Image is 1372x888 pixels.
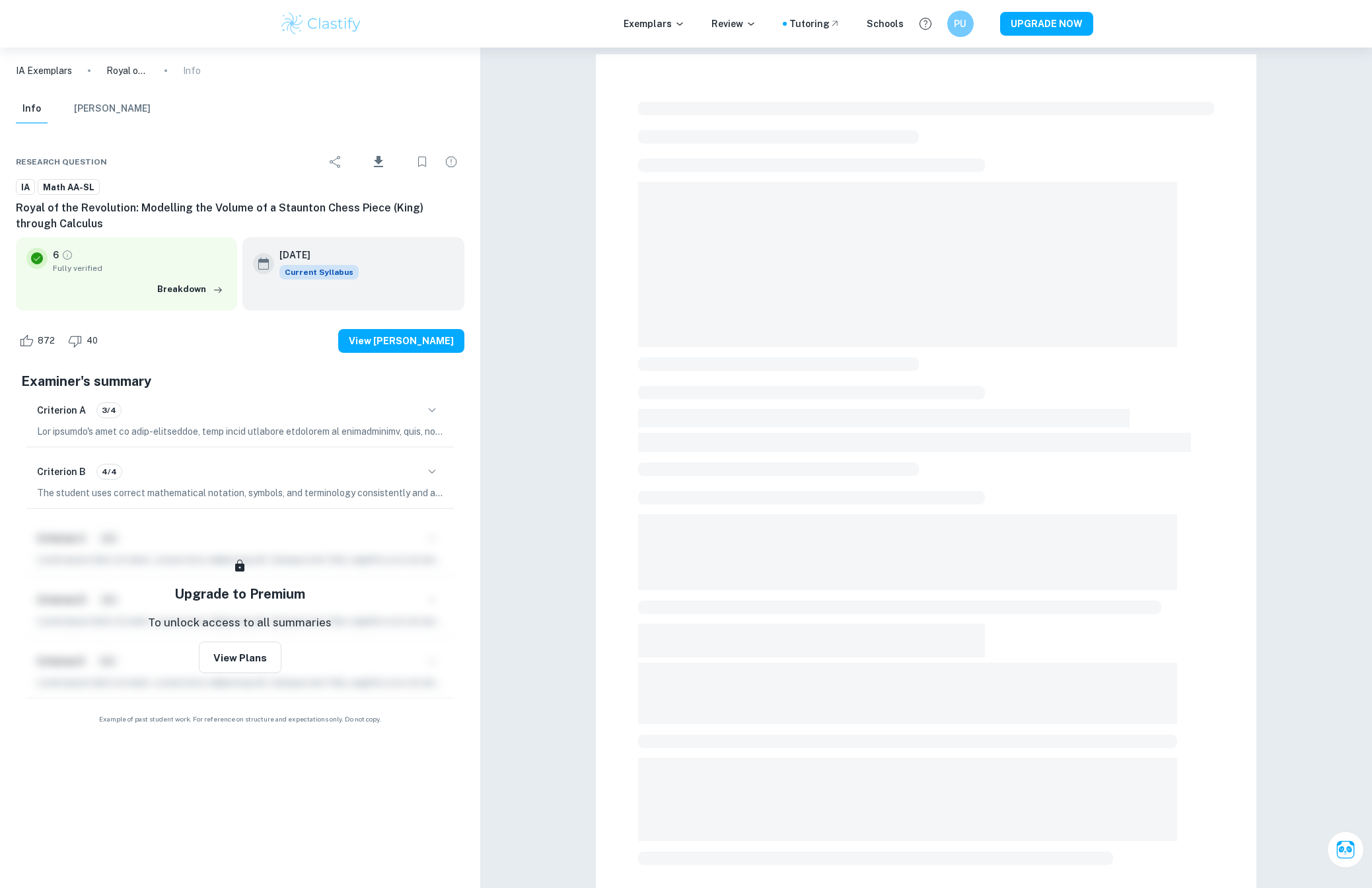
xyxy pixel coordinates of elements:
[17,181,34,194] span: IA
[16,179,35,196] a: IA
[37,486,443,500] p: The student uses correct mathematical notation, symbols, and terminology consistently and accurat...
[74,94,151,124] button: [PERSON_NAME]
[1000,12,1093,36] button: UPGRADE NOW
[16,714,464,724] span: Example of past student work. For reference on structure and expectations only. Do not copy.
[199,642,281,673] button: View Plans
[711,17,756,31] p: Review
[322,149,349,175] div: Share
[279,265,359,279] div: This exemplar is based on the current syllabus. Feel free to refer to it for inspiration/ideas wh...
[53,248,59,262] p: 6
[947,11,974,37] button: PU
[37,464,86,479] h6: Criterion B
[21,371,459,391] h5: Examiner's summary
[65,330,105,351] div: Dislike
[16,200,464,232] h6: Royal of the Revolution: Modelling the Volume of a Staunton Chess Piece (King) through Calculus
[351,145,406,179] div: Download
[16,156,107,168] span: Research question
[279,248,348,262] h6: [DATE]
[16,63,72,78] a: IA Exemplars
[37,424,443,439] p: Lor ipsumdo's amet co adip-elitseddoe, temp incid utlabore etdolorem al enimadminimv, quis, nos e...
[279,265,359,279] span: Current Syllabus
[38,179,100,196] a: Math AA-SL
[37,403,86,418] h6: Criterion A
[409,149,435,175] div: Bookmark
[914,13,937,35] button: Help and Feedback
[79,334,105,348] span: 40
[338,329,464,353] button: View [PERSON_NAME]
[97,404,121,416] span: 3/4
[183,63,201,78] p: Info
[97,466,122,478] span: 4/4
[867,17,904,31] a: Schools
[16,330,62,351] div: Like
[279,11,363,37] img: Clastify logo
[174,584,305,604] h5: Upgrade to Premium
[38,181,99,194] span: Math AA-SL
[16,94,48,124] button: Info
[61,249,73,261] a: Grade fully verified
[106,63,149,78] p: Royal of the Revolution: Modelling the Volume of a Staunton Chess Piece (King) through Calculus
[30,334,62,348] span: 872
[148,614,332,632] p: To unlock access to all summaries
[53,262,227,274] span: Fully verified
[953,17,968,31] h6: PU
[789,17,840,31] a: Tutoring
[438,149,464,175] div: Report issue
[1327,831,1364,868] button: Ask Clai
[154,279,227,299] button: Breakdown
[624,17,685,31] p: Exemplars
